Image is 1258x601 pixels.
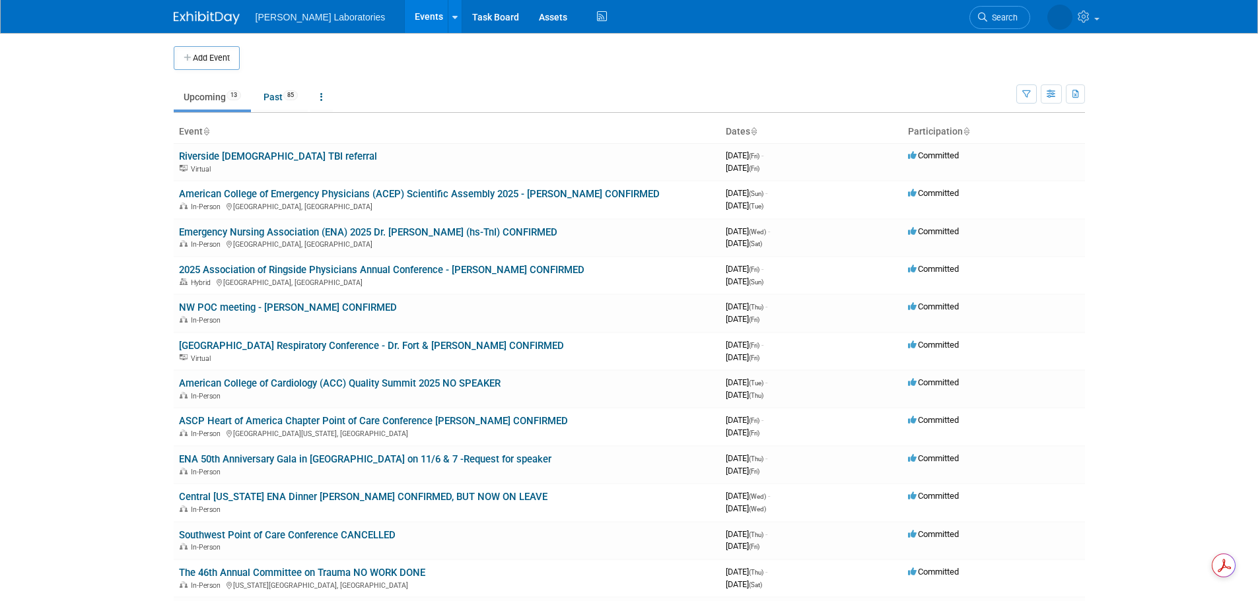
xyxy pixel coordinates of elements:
[749,581,762,588] span: (Sat)
[174,121,720,143] th: Event
[179,150,377,162] a: Riverside [DEMOGRAPHIC_DATA] TBI referral
[179,427,715,438] div: [GEOGRAPHIC_DATA][US_STATE], [GEOGRAPHIC_DATA]
[174,11,240,24] img: ExhibitDay
[726,226,770,236] span: [DATE]
[726,340,763,350] span: [DATE]
[180,354,188,361] img: Virtual Event
[726,529,767,539] span: [DATE]
[726,238,762,248] span: [DATE]
[726,264,763,274] span: [DATE]
[750,126,757,137] a: Sort by Start Date
[191,429,225,438] span: In-Person
[749,493,766,500] span: (Wed)
[726,390,763,400] span: [DATE]
[179,276,715,287] div: [GEOGRAPHIC_DATA], [GEOGRAPHIC_DATA]
[180,316,188,323] img: In-Person Event
[726,466,759,476] span: [DATE]
[749,379,763,387] span: (Tue)
[726,201,763,210] span: [DATE]
[749,165,759,172] span: (Fri)
[174,84,251,110] a: Upcoming13
[180,392,188,398] img: In-Person Event
[203,126,209,137] a: Sort by Event Name
[768,491,770,501] span: -
[765,188,767,198] span: -
[726,377,767,387] span: [DATE]
[720,121,903,143] th: Dates
[180,203,188,209] img: In-Person Event
[180,240,188,247] img: In-Person Event
[179,238,715,249] div: [GEOGRAPHIC_DATA], [GEOGRAPHIC_DATA]
[987,13,1018,22] span: Search
[180,278,188,285] img: Hybrid Event
[908,529,959,539] span: Committed
[179,340,564,352] a: [GEOGRAPHIC_DATA] Respiratory Conference - Dr. Fort & [PERSON_NAME] CONFIRMED
[749,429,759,437] span: (Fri)
[749,505,766,513] span: (Wed)
[765,301,767,311] span: -
[179,226,557,238] a: Emergency Nursing Association (ENA) 2025 Dr. [PERSON_NAME] (hs-TnI) CONFIRMED
[749,152,759,160] span: (Fri)
[903,121,1085,143] th: Participation
[908,301,959,311] span: Committed
[726,567,767,577] span: [DATE]
[749,392,763,399] span: (Thu)
[191,316,225,325] span: In-Person
[726,491,770,501] span: [DATE]
[749,455,763,462] span: (Thu)
[726,453,767,463] span: [DATE]
[749,316,759,323] span: (Fri)
[908,453,959,463] span: Committed
[908,377,959,387] span: Committed
[726,579,762,589] span: [DATE]
[726,415,763,425] span: [DATE]
[256,12,386,22] span: [PERSON_NAME] Laboratories
[768,226,770,236] span: -
[179,491,547,503] a: Central [US_STATE] ENA Dinner [PERSON_NAME] CONFIRMED, BUT NOW ON LEAVE
[191,581,225,590] span: In-Person
[179,264,584,276] a: 2025 Association of Ringside Physicians Annual Conference - [PERSON_NAME] CONFIRMED
[749,569,763,576] span: (Thu)
[908,491,959,501] span: Committed
[761,415,763,425] span: -
[908,340,959,350] span: Committed
[908,567,959,577] span: Committed
[969,6,1030,29] a: Search
[765,453,767,463] span: -
[726,301,767,311] span: [DATE]
[726,150,763,160] span: [DATE]
[179,415,568,427] a: ASCP Heart of America Chapter Point of Care Conference [PERSON_NAME] CONFIRMED
[179,453,551,465] a: ENA 50th Anniversary Gala in [GEOGRAPHIC_DATA] on 11/6 & 7 -Request for speaker
[749,417,759,424] span: (Fri)
[191,240,225,249] span: In-Person
[765,567,767,577] span: -
[191,392,225,400] span: In-Person
[191,543,225,552] span: In-Person
[908,415,959,425] span: Committed
[191,165,215,174] span: Virtual
[227,90,241,100] span: 13
[726,276,763,286] span: [DATE]
[765,377,767,387] span: -
[726,541,759,551] span: [DATE]
[726,188,767,198] span: [DATE]
[749,531,763,538] span: (Thu)
[749,303,763,311] span: (Thu)
[180,581,188,588] img: In-Person Event
[749,342,759,349] span: (Fri)
[726,427,759,437] span: [DATE]
[749,228,766,236] span: (Wed)
[749,266,759,273] span: (Fri)
[174,46,240,70] button: Add Event
[179,201,715,211] div: [GEOGRAPHIC_DATA], [GEOGRAPHIC_DATA]
[179,579,715,590] div: [US_STATE][GEOGRAPHIC_DATA], [GEOGRAPHIC_DATA]
[179,567,425,579] a: The 46th Annual Committee on Trauma NO WORK DONE
[254,84,308,110] a: Past85
[179,529,396,541] a: Southwest Point of Care Conference CANCELLED
[749,468,759,475] span: (Fri)
[963,126,969,137] a: Sort by Participation Type
[180,165,188,172] img: Virtual Event
[749,240,762,247] span: (Sat)
[908,150,959,160] span: Committed
[191,505,225,514] span: In-Person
